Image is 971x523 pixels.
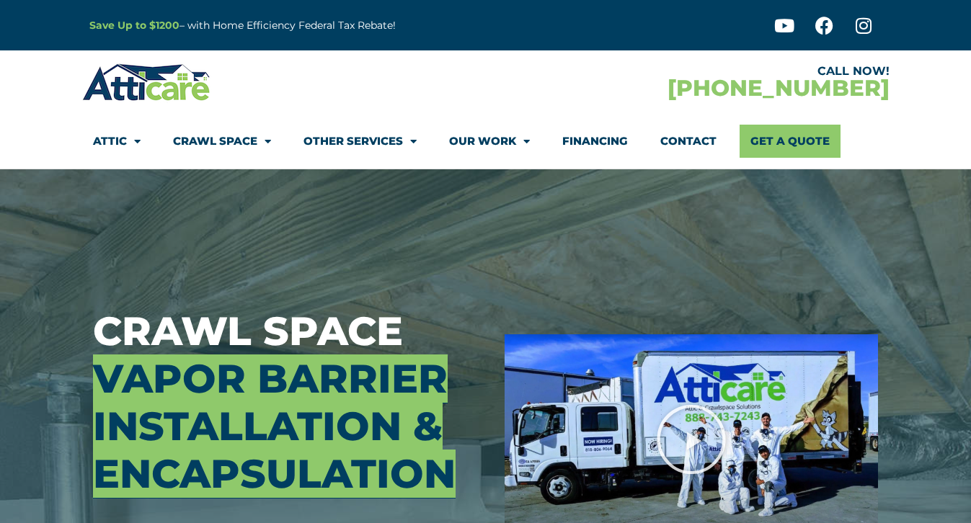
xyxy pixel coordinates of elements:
a: Crawl Space [173,125,271,158]
h3: Crawl Space [93,308,484,498]
a: Other Services [303,125,417,158]
a: Save Up to $1200 [89,19,179,32]
a: Attic [93,125,141,158]
a: Our Work [449,125,530,158]
nav: Menu [93,125,879,158]
div: Play Video [655,403,727,475]
a: Financing [562,125,628,158]
a: Contact [660,125,717,158]
div: CALL NOW! [486,66,890,77]
a: Get A Quote [740,125,841,158]
p: – with Home Efficiency Federal Tax Rebate! [89,17,557,34]
span: Vapor Barrier Installation & Encapsulation [93,354,456,498]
